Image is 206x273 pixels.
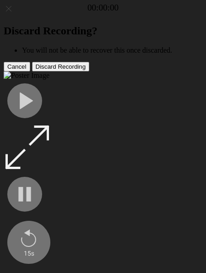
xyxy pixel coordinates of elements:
button: Discard Recording [32,62,90,71]
button: Cancel [4,62,30,71]
img: Poster Image [4,71,49,80]
li: You will not be able to recover this once discarded. [22,46,202,55]
a: 00:00:00 [87,3,119,13]
h2: Discard Recording? [4,25,202,37]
